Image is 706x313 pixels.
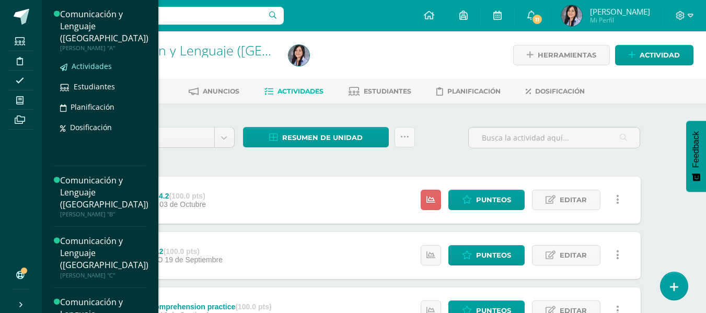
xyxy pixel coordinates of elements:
div: [PERSON_NAME] "A" [60,44,148,52]
a: Punteos [448,190,525,210]
div: Evaluation 4.2 [120,192,206,200]
span: Dosificación [535,87,585,95]
span: Feedback [691,131,701,168]
a: Dosificación [526,83,585,100]
input: Busca la actividad aquí... [469,127,640,148]
a: Anuncios [189,83,239,100]
a: Planificación [60,101,148,113]
a: Actividades [264,83,323,100]
button: Feedback - Mostrar encuesta [686,121,706,192]
span: 11 [531,14,543,25]
span: Planificación [447,87,501,95]
span: Herramientas [538,45,596,65]
a: Unidad 4 [108,127,234,147]
img: 055d0232309eceac77de527047121526.png [561,5,582,26]
a: Actividad [615,45,693,65]
span: 03 de Octubre [159,200,206,208]
a: Punteos [448,245,525,265]
span: [PERSON_NAME] [590,6,650,17]
a: Comunicación y Lenguaje ([GEOGRAPHIC_DATA])[PERSON_NAME] "B" [60,175,148,218]
span: Mi Perfil [590,16,650,25]
span: Editar [560,246,587,265]
a: Actividades [60,60,148,72]
span: Dosificación [70,122,112,132]
div: Quinto Bachillerato 'D' [82,57,276,67]
a: Estudiantes [60,80,148,92]
strong: (100.0 pts) [169,192,205,200]
span: Estudiantes [74,82,115,91]
strong: (100.0 pts) [164,247,200,256]
div: Comunicación y Lenguaje ([GEOGRAPHIC_DATA]) [60,175,148,211]
span: Resumen de unidad [282,128,363,147]
span: 19 de Septiembre [165,256,223,264]
a: Resumen de unidad [243,127,389,147]
img: 055d0232309eceac77de527047121526.png [288,45,309,66]
strong: (100.0 pts) [235,303,271,311]
div: [PERSON_NAME] "C" [60,272,148,279]
div: Reading comprehension practice [120,303,271,311]
a: Estudiantes [349,83,411,100]
span: Actividades [277,87,323,95]
span: Planificación [71,102,114,112]
a: Planificación [436,83,501,100]
a: Comunicación y Lenguaje ([GEOGRAPHIC_DATA]) [82,41,371,59]
span: Editar [560,190,587,210]
h1: Comunicación y Lenguaje (Inglés) [82,43,276,57]
div: Comunicación y Lenguaje ([GEOGRAPHIC_DATA]) [60,8,148,44]
span: Unidad 4 [116,127,206,147]
a: Dosificación [60,121,148,133]
input: Busca un usuario... [49,7,284,25]
span: Actividad [640,45,680,65]
span: Estudiantes [364,87,411,95]
span: Punteos [476,190,511,210]
a: Comunicación y Lenguaje ([GEOGRAPHIC_DATA])[PERSON_NAME] "C" [60,235,148,279]
span: Anuncios [203,87,239,95]
div: Comunicación y Lenguaje ([GEOGRAPHIC_DATA]) [60,235,148,271]
div: Dictation 4.2 [120,247,223,256]
span: Punteos [476,246,511,265]
a: Herramientas [513,45,610,65]
span: Actividades [72,61,112,71]
div: [PERSON_NAME] "B" [60,211,148,218]
a: Comunicación y Lenguaje ([GEOGRAPHIC_DATA])[PERSON_NAME] "A" [60,8,148,52]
